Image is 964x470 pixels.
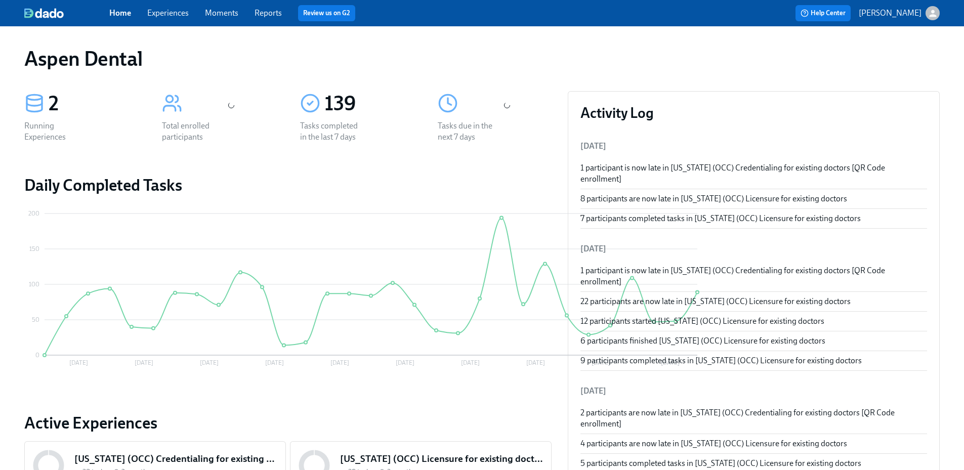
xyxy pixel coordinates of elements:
[330,359,349,366] tspan: [DATE]
[300,120,365,143] div: Tasks completed in the last 7 days
[135,359,153,366] tspan: [DATE]
[303,8,350,18] a: Review us on G2
[580,335,927,347] div: 6 participants finished [US_STATE] (OCC) Licensure for existing doctors
[580,458,927,469] div: 5 participants completed tasks in [US_STATE] (OCC) Licensure for existing doctors
[29,281,39,288] tspan: 100
[859,6,940,20] button: [PERSON_NAME]
[162,120,227,143] div: Total enrolled participants
[396,359,414,366] tspan: [DATE]
[24,8,64,18] img: dado
[859,8,921,19] p: [PERSON_NAME]
[438,120,502,143] div: Tasks due in the next 7 days
[801,8,846,18] span: Help Center
[580,355,927,366] div: 9 participants completed tasks in [US_STATE] (OCC) Licensure for existing doctors
[265,359,284,366] tspan: [DATE]
[24,413,552,433] a: Active Experiences
[24,120,89,143] div: Running Experiences
[109,8,131,18] a: Home
[32,316,39,323] tspan: 50
[580,162,927,185] div: 1 participant is now late in [US_STATE] (OCC) Credentialing for existing doctors [QR Code enrollm...
[147,8,189,18] a: Experiences
[580,438,927,449] div: 4 participants are now late in [US_STATE] (OCC) Licensure for existing doctors
[580,193,927,204] div: 8 participants are now late in [US_STATE] (OCC) Licensure for existing doctors
[526,359,545,366] tspan: [DATE]
[461,359,480,366] tspan: [DATE]
[580,407,927,430] div: 2 participants are now late in [US_STATE] (OCC) Credentialing for existing doctors [QR Code enrol...
[69,359,88,366] tspan: [DATE]
[200,359,219,366] tspan: [DATE]
[255,8,282,18] a: Reports
[795,5,851,21] button: Help Center
[49,91,138,116] div: 2
[24,175,552,195] h2: Daily Completed Tasks
[24,47,142,71] h1: Aspen Dental
[580,141,606,151] span: [DATE]
[35,352,39,359] tspan: 0
[74,452,277,465] h5: [US_STATE] (OCC) Credentialing for existing doctors [QR Code enrollment]
[580,213,927,224] div: 7 participants completed tasks in [US_STATE] (OCC) Licensure for existing doctors
[340,452,543,465] h5: [US_STATE] (OCC) Licensure for existing doctors
[24,8,109,18] a: dado
[29,245,39,252] tspan: 150
[580,265,927,287] div: 1 participant is now late in [US_STATE] (OCC) Credentialing for existing doctors [QR Code enrollm...
[580,104,927,122] h3: Activity Log
[580,316,927,327] div: 12 participants started [US_STATE] (OCC) Licensure for existing doctors
[580,296,927,307] div: 22 participants are now late in [US_STATE] (OCC) Licensure for existing doctors
[205,8,238,18] a: Moments
[298,5,355,21] button: Review us on G2
[580,237,927,261] li: [DATE]
[324,91,413,116] div: 139
[28,210,39,217] tspan: 200
[580,379,927,403] li: [DATE]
